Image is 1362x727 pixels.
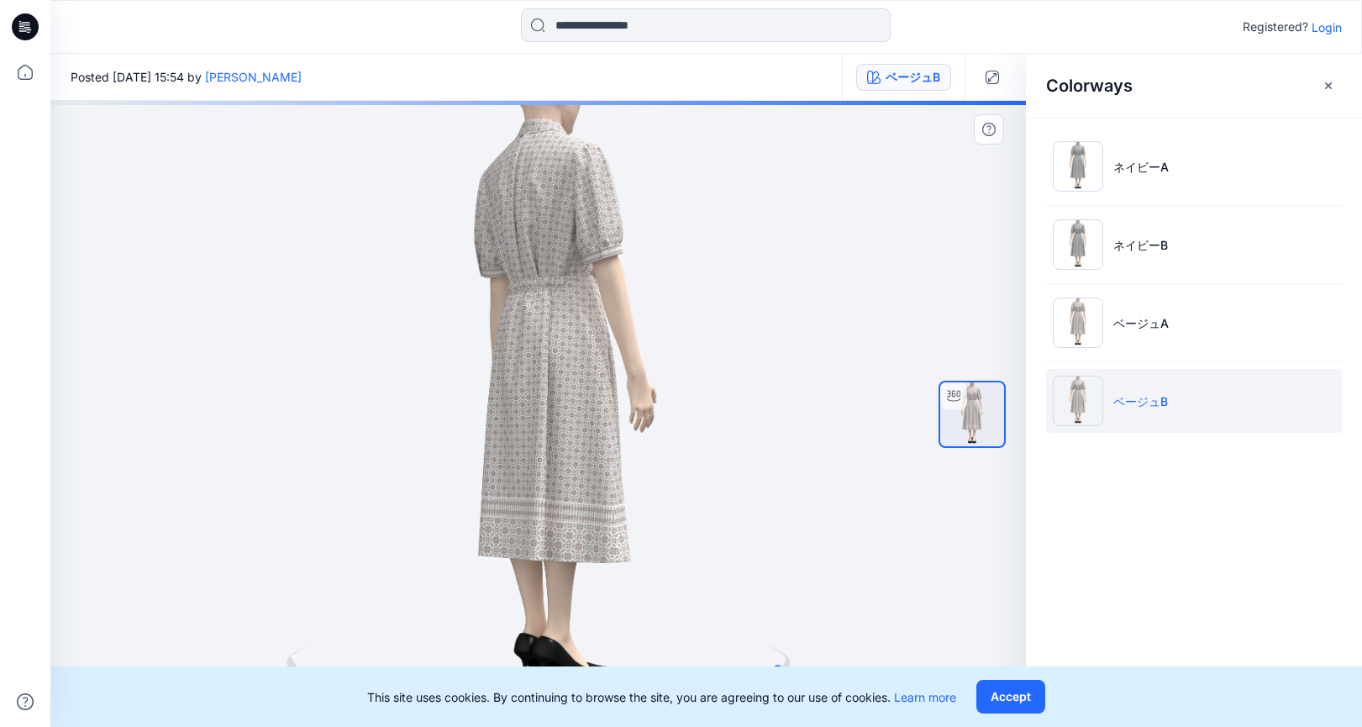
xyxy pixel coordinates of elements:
[1113,314,1169,332] p: ベージュA
[856,64,951,91] button: ベージュB
[1053,298,1103,348] img: ベージュA
[940,382,1004,446] img: turntable-01-10-2025-07:44:23
[1053,219,1103,270] img: ネイビーB
[1113,158,1169,176] p: ネイビーA
[1053,141,1103,192] img: ネイビーA
[367,688,956,706] p: This site uses cookies. By continuing to browse the site, you are agreeing to our use of cookies.
[71,68,302,86] span: Posted [DATE] 15:54 by
[205,70,302,84] a: [PERSON_NAME]
[886,68,940,87] div: ベージュB
[1113,236,1168,254] p: ネイビーB
[1312,18,1342,36] p: Login
[1113,392,1168,410] p: ベージュB
[1243,17,1308,37] p: Registered?
[1053,376,1103,426] img: ベージュB
[976,680,1045,714] button: Accept
[1046,76,1133,96] h2: Colorways
[894,690,956,704] a: Learn more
